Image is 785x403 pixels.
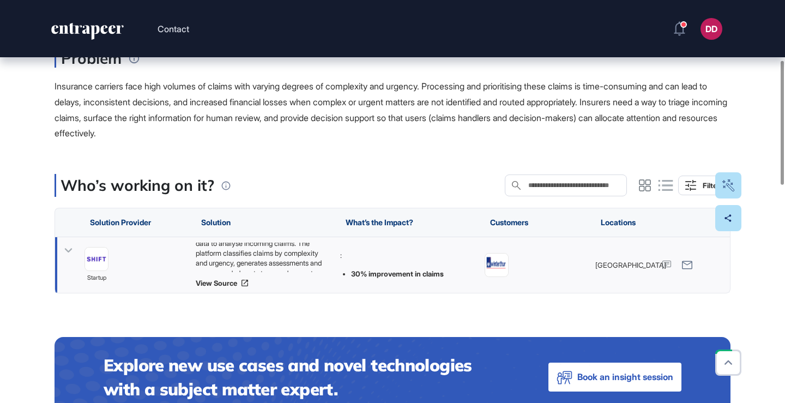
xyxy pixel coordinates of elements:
[548,363,681,392] button: Book an insight session
[84,247,108,271] a: image
[87,273,106,283] span: startup
[351,269,444,288] strong: 30% improvement in claims handling speed
[485,254,508,276] img: image
[351,269,474,309] li: reported by early adopters indicates faster triage and reduced processing delay.
[196,243,329,272] div: Shift Claims, developed by Shift Technology, is an agentic artificial intelligence (AI) solution ...
[701,18,722,40] button: DD
[595,260,666,270] span: [GEOGRAPHIC_DATA]
[703,181,723,190] div: Filters
[678,176,730,195] button: Filters
[85,248,108,270] img: image
[158,22,189,36] button: Contact
[490,218,528,227] span: Customers
[50,23,125,44] a: entrapeer-logo
[601,218,636,227] span: Locations
[90,218,151,227] span: Solution Provider
[104,353,505,401] h4: Explore new use cases and novel technologies with a subject matter expert.
[55,81,727,139] span: Insurance carriers face high volumes of claims with varying degrees of complexity and urgency. Pr...
[196,279,329,287] a: View Source
[61,174,214,197] p: Who’s working on it?
[577,369,673,385] span: Book an insight session
[485,253,509,277] a: image
[201,218,231,227] span: Solution
[340,250,474,260] p: :
[346,218,413,227] span: What’s the Impact?
[55,49,122,68] h3: Problem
